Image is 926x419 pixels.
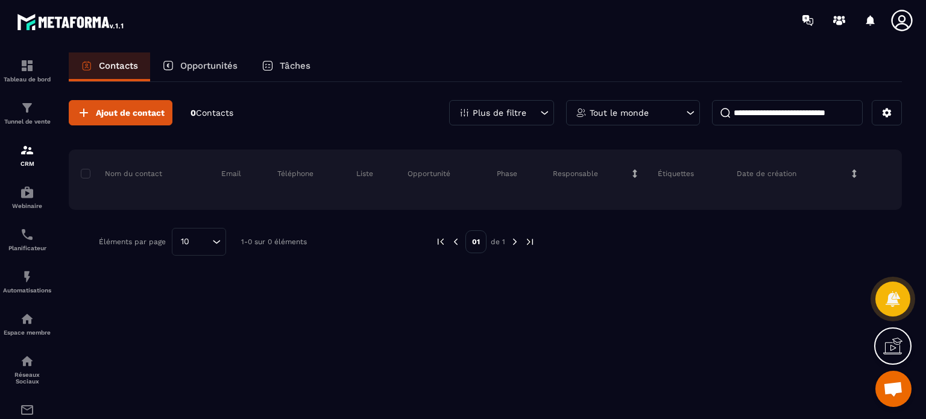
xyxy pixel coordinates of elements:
img: email [20,403,34,417]
a: formationformationTunnel de vente [3,92,51,134]
p: Liste [356,169,373,178]
p: Contacts [99,60,138,71]
img: next [524,236,535,247]
p: Tout le monde [590,109,649,117]
p: Tunnel de vente [3,118,51,125]
img: formation [20,143,34,157]
a: Ouvrir le chat [875,371,912,407]
p: Plus de filtre [473,109,526,117]
p: Date de création [737,169,796,178]
button: Ajout de contact [69,100,172,125]
a: social-networksocial-networkRéseaux Sociaux [3,345,51,394]
p: Opportunités [180,60,238,71]
a: automationsautomationsEspace membre [3,303,51,345]
a: Tâches [250,52,323,81]
p: Phase [497,169,517,178]
img: logo [17,11,125,33]
p: Automatisations [3,287,51,294]
p: Étiquettes [658,169,694,178]
p: Tâches [280,60,310,71]
span: Ajout de contact [96,107,165,119]
img: formation [20,58,34,73]
a: schedulerschedulerPlanificateur [3,218,51,260]
img: scheduler [20,227,34,242]
span: 10 [177,235,194,248]
a: automationsautomationsAutomatisations [3,260,51,303]
img: automations [20,312,34,326]
img: prev [435,236,446,247]
a: formationformationTableau de bord [3,49,51,92]
img: automations [20,269,34,284]
p: Planificateur [3,245,51,251]
a: formationformationCRM [3,134,51,176]
p: Téléphone [277,169,313,178]
p: Responsable [553,169,598,178]
img: formation [20,101,34,115]
p: Espace membre [3,329,51,336]
p: Nom du contact [81,169,162,178]
p: Email [221,169,241,178]
a: Contacts [69,52,150,81]
a: automationsautomationsWebinaire [3,176,51,218]
p: Tableau de bord [3,76,51,83]
p: Éléments par page [99,238,166,246]
p: 0 [191,107,233,119]
p: de 1 [491,237,505,247]
img: automations [20,185,34,200]
img: next [509,236,520,247]
p: Webinaire [3,203,51,209]
div: Search for option [172,228,226,256]
img: prev [450,236,461,247]
p: 1-0 sur 0 éléments [241,238,307,246]
span: Contacts [196,108,233,118]
p: CRM [3,160,51,167]
input: Search for option [194,235,209,248]
p: 01 [465,230,487,253]
p: Réseaux Sociaux [3,371,51,385]
p: Opportunité [408,169,450,178]
img: social-network [20,354,34,368]
a: Opportunités [150,52,250,81]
